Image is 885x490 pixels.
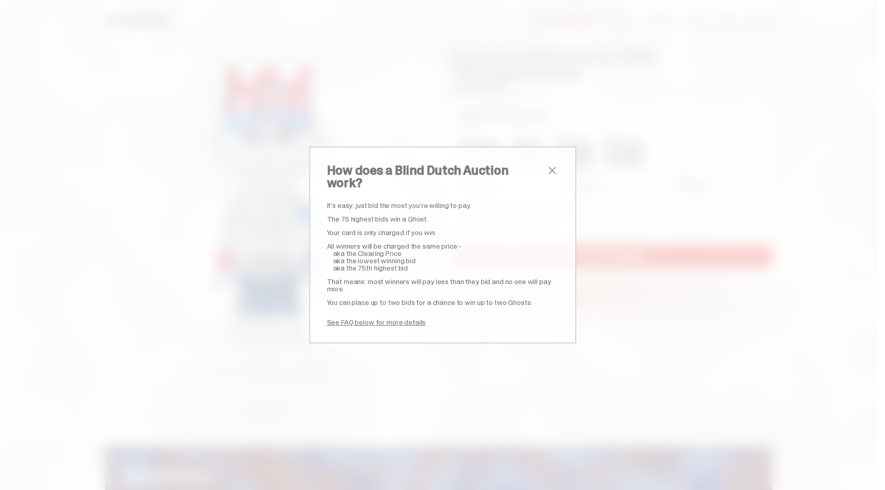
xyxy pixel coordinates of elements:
[327,242,559,250] p: All winners will be charged the same price -
[327,299,559,306] p: You can place up to two bids for a chance to win up to two Ghosts.
[333,256,416,265] span: aka the lowest winning bid
[327,278,559,292] p: That means: most winners will pay less than they bid and no one will pay more.
[327,215,559,223] p: The 75 highest bids win a Ghost.
[333,263,408,273] span: aka the 75th highest bid
[333,249,402,258] span: aka the Clearing Price
[546,164,559,177] button: close
[327,164,546,189] h2: How does a Blind Dutch Auction work?
[327,202,559,209] p: It’s easy: just bid the most you’re willing to pay.
[327,317,426,327] a: See FAQ below for more details
[327,229,559,236] p: Your card is only charged if you win.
